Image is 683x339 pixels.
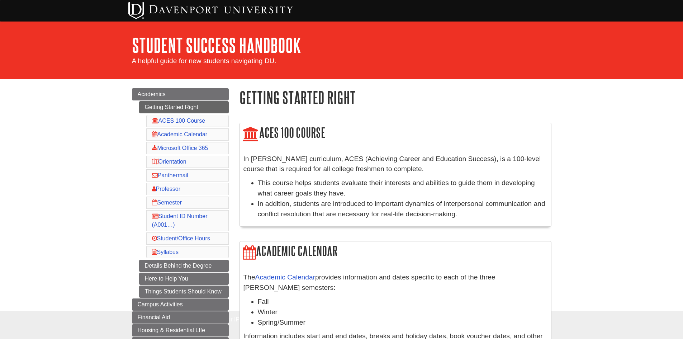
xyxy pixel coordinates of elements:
img: Davenport University [128,2,293,19]
span: Financial Aid [138,314,170,320]
a: Details Behind the Degree [139,260,229,272]
a: Student ID Number (A001…) [152,213,208,228]
span: Campus Activities [138,301,183,307]
a: Semester [152,199,182,206]
li: This course helps students evaluate their interests and abilities to guide them in developing wha... [258,178,547,199]
a: Professor [152,186,180,192]
a: Here to Help You [139,273,229,285]
p: In [PERSON_NAME] curriculum, ACES (Achieving Career and Education Success), is a 100-level course... [243,154,547,175]
li: In addition, students are introduced to important dynamics of interpersonal communication and con... [258,199,547,220]
a: Microsoft Office 365 [152,145,208,151]
a: Student/Office Hours [152,235,210,241]
span: Housing & Residential LIfe [138,327,205,333]
a: ACES 100 Course [152,118,205,124]
li: Spring/Summer [258,317,547,328]
a: Academics [132,88,229,100]
li: Winter [258,307,547,317]
h1: Getting Started Right [239,88,551,107]
a: Things Students Should Know [139,286,229,298]
a: Financial Aid [132,311,229,324]
a: Academic Calendar [255,273,315,281]
a: Student Success Handbook [132,34,301,56]
a: Orientation [152,159,186,165]
h2: ACES 100 Course [240,123,551,143]
span: Academics [138,91,166,97]
a: Getting Started Right [139,101,229,113]
a: Academic Calendar [152,131,208,137]
a: Campus Activities [132,298,229,311]
li: Fall [258,297,547,307]
a: Panthermail [152,172,188,178]
a: Syllabus [152,249,179,255]
h2: Academic Calendar [240,241,551,262]
span: A helpful guide for new students navigating DU. [132,57,276,65]
p: The provides information and dates specific to each of the three [PERSON_NAME] semesters: [243,272,547,293]
a: Housing & Residential LIfe [132,324,229,336]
